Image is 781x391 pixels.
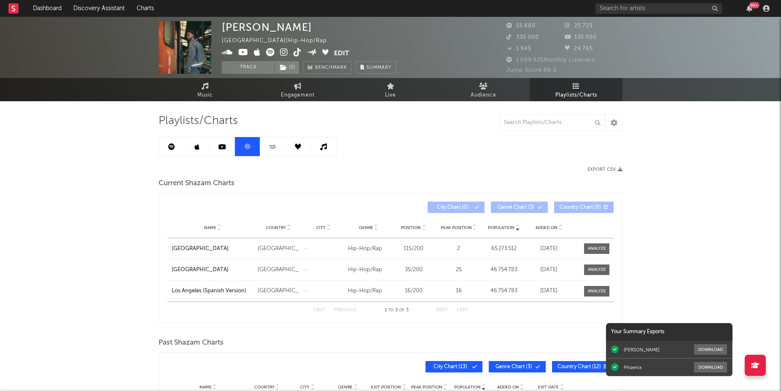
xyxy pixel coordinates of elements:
[222,61,275,74] button: Track
[315,63,347,73] span: Benchmark
[506,46,531,51] span: 1 945
[393,287,434,295] div: 16 / 200
[258,266,299,274] div: [GEOGRAPHIC_DATA]
[555,90,597,100] span: Playlists/Charts
[222,21,312,33] div: [PERSON_NAME]
[348,245,389,253] div: Hip-Hop/Rap
[199,385,212,390] span: Name
[499,114,605,131] input: Search Playlists/Charts
[411,385,442,390] span: Peak Position
[536,225,557,230] span: Added On
[552,361,614,372] button: Country Chart(12)
[385,90,396,100] span: Live
[373,305,420,315] div: 1 3 3
[266,225,286,230] span: Country
[334,48,349,59] button: Edit
[497,385,519,390] span: Added On
[565,23,592,29] span: 25 723
[483,245,524,253] div: 65 273 512
[159,78,251,101] a: Music
[159,178,234,189] span: Current Shazam Charts
[749,2,759,8] div: 99 +
[438,287,479,295] div: 16
[356,61,396,74] button: Summary
[746,5,752,12] button: 99+
[506,67,556,73] span: Jump Score: 88.3
[528,245,569,253] div: [DATE]
[624,364,641,370] div: Phoenix
[159,338,224,348] span: Past Shazam Charts
[258,287,299,295] div: [GEOGRAPHIC_DATA]
[694,362,727,372] button: Download
[428,202,485,213] button: City Chart(0)
[489,361,546,372] button: Genre Chart(3)
[433,205,472,210] span: City Chart ( 0 )
[399,308,404,312] span: of
[159,116,238,126] span: Playlists/Charts
[300,385,310,390] span: City
[281,90,315,100] span: Engagement
[338,385,353,390] span: Genre
[431,364,470,369] span: City Chart ( 13 )
[488,225,514,230] span: Population
[251,78,344,101] a: Engagement
[554,202,614,213] button: Country Chart(0)
[316,225,326,230] span: City
[471,90,496,100] span: Audience
[393,245,434,253] div: 115 / 200
[204,225,216,230] span: Name
[366,65,391,70] span: Summary
[313,308,326,313] button: First
[258,245,299,253] div: [GEOGRAPHIC_DATA]
[436,308,448,313] button: Next
[197,90,213,100] span: Music
[303,61,352,74] a: Benchmark
[491,202,548,213] button: Genre Chart(3)
[457,308,468,313] button: Last
[275,61,299,74] span: ( 1 )
[494,364,533,369] span: Genre Chart ( 3 )
[565,46,593,51] span: 24 765
[426,361,482,372] button: City Chart(13)
[454,385,481,390] span: Population
[496,205,535,210] span: Genre Chart ( 3 )
[275,61,299,74] button: (1)
[624,347,660,353] div: [PERSON_NAME]
[441,225,472,230] span: Peak Position
[587,167,622,172] button: Export CSV
[538,385,559,390] span: Exit Date
[371,385,401,390] span: Exit Position
[359,225,373,230] span: Genre
[438,266,479,274] div: 25
[506,35,539,40] span: 335 000
[401,225,421,230] span: Position
[344,78,437,101] a: Live
[606,323,733,341] div: Your Summary Exports
[438,245,479,253] div: 2
[528,266,569,274] div: [DATE]
[694,344,727,355] button: Download
[172,245,253,253] a: [GEOGRAPHIC_DATA]
[172,287,253,295] a: Los Angeles (Spanish Version)
[528,287,569,295] div: [DATE]
[506,57,595,63] span: 1 689 925 Monthly Listeners
[483,287,524,295] div: 46 754 783
[437,78,530,101] a: Audience
[172,266,253,274] a: [GEOGRAPHIC_DATA]
[348,266,389,274] div: Hip-Hop/Rap
[506,23,536,29] span: 55 680
[348,287,389,295] div: Hip-Hop/Rap
[483,266,524,274] div: 46 754 783
[565,35,597,40] span: 135 000
[557,364,601,369] span: Country Chart ( 12 )
[595,3,722,14] input: Search for artists
[388,308,393,312] span: to
[334,308,356,313] button: Previous
[393,266,434,274] div: 35 / 200
[530,78,622,101] a: Playlists/Charts
[222,36,337,46] div: [GEOGRAPHIC_DATA] | Hip-Hop/Rap
[560,205,601,210] span: Country Chart ( 0 )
